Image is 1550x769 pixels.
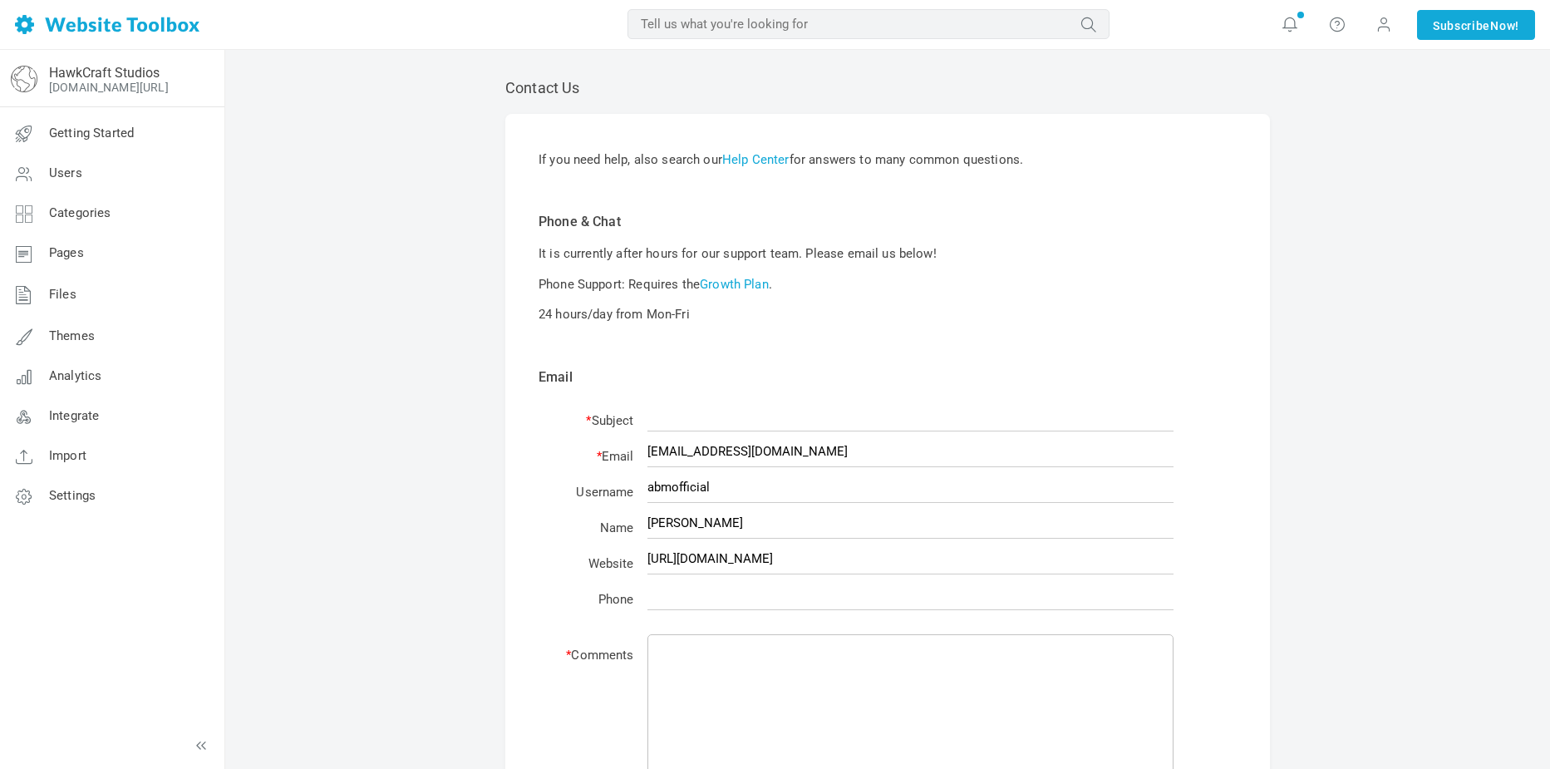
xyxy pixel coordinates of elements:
td: Subject [539,401,642,436]
td: Name [539,508,642,544]
p: If you need help, also search our for answers to many common questions. [539,151,1237,169]
p: 24 hours/day from Mon-Fri [539,306,1237,323]
span: Themes [49,328,95,343]
td: Username [539,472,642,508]
span: Getting Started [49,126,134,140]
td: Phone [539,579,642,615]
td: Website [539,544,642,579]
a: SubscribeNow! [1417,10,1535,40]
input: Tell us what you're looking for [627,9,1110,39]
span: Settings [49,488,96,503]
a: HawkCraft Studios [49,65,160,81]
span: Now! [1490,17,1519,35]
p: It is currently after hours for our support team. Please email us below! [539,245,1237,263]
a: Help Center [722,152,790,167]
h2: Contact Us [505,79,1270,97]
a: [DOMAIN_NAME][URL] [49,81,169,94]
span: Import [49,448,86,463]
td: Email [539,436,642,472]
span: Analytics [49,368,101,383]
p: Email [539,367,1237,387]
a: Growth Plan [700,277,769,292]
span: Pages [49,245,84,260]
img: globe-icon.png [11,66,37,92]
p: Phone Support: Requires the . [539,276,1237,293]
span: Categories [49,205,111,220]
span: Files [49,287,76,302]
span: Integrate [49,408,99,423]
span: Users [49,165,82,180]
p: Phone & Chat [539,212,1237,232]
